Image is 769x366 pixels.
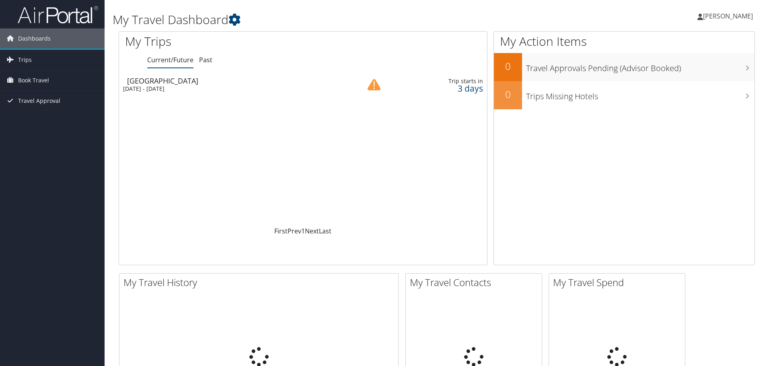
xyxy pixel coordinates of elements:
h2: My Travel Contacts [410,276,542,289]
div: [DATE] - [DATE] [123,85,339,92]
span: Travel Approval [18,91,60,111]
img: airportal-logo.png [18,5,98,24]
h1: My Travel Dashboard [113,11,545,28]
span: Book Travel [18,70,49,90]
div: 3 days [404,85,483,92]
h2: My Travel Spend [553,276,685,289]
h2: My Travel History [123,276,398,289]
h2: 0 [494,59,522,73]
div: Trip starts in [404,78,483,85]
span: [PERSON_NAME] [703,12,753,20]
h1: My Trips [125,33,328,50]
h1: My Action Items [494,33,755,50]
a: [PERSON_NAME] [697,4,761,28]
a: Current/Future [147,55,193,64]
a: 1 [301,227,305,235]
a: First [274,227,288,235]
h3: Trips Missing Hotels [526,87,755,102]
h2: 0 [494,88,522,101]
a: Next [305,227,319,235]
a: Prev [288,227,301,235]
img: alert-flat-solid-caution.png [368,78,380,91]
h3: Travel Approvals Pending (Advisor Booked) [526,59,755,74]
div: [GEOGRAPHIC_DATA] [127,77,343,84]
span: Trips [18,50,32,70]
a: Past [199,55,212,64]
span: Dashboards [18,29,51,49]
a: 0Travel Approvals Pending (Advisor Booked) [494,53,755,81]
a: Last [319,227,331,235]
a: 0Trips Missing Hotels [494,81,755,109]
